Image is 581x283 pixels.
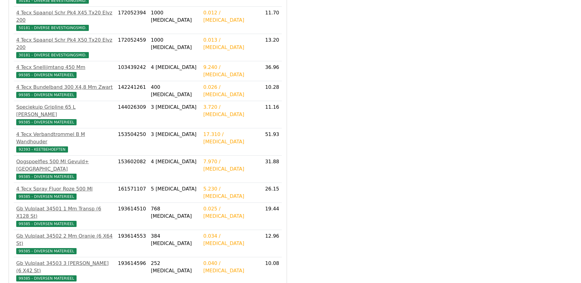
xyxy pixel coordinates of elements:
[16,36,113,51] div: 4 Tecx Spaanpl Schr Pk4 X50 Tx20 Elvz 200
[257,81,282,101] td: 10.28
[16,104,113,118] div: Speciekuip Gripline 65 L [PERSON_NAME]
[16,25,89,31] span: 50181 - DIVERSE BEVESTIGINGSMID.
[203,9,255,24] div: 0.012 / [MEDICAL_DATA]
[151,84,198,98] div: 400 [MEDICAL_DATA]
[16,260,113,282] a: Gb Vulplaat 34503 3 [PERSON_NAME] (6 X42 St)99385 - DIVERSEN MATERIEEL
[16,205,113,220] div: Gb Vulplaat 34501 1 Mm Transp (6 X128 St)
[16,92,77,98] span: 99385 - DIVERSEN MATERIEEL
[151,205,198,220] div: 768 [MEDICAL_DATA]
[16,185,113,200] a: 4 Tecx Spray Fluor Roze 500 Ml99385 - DIVERSEN MATERIEEL
[151,185,198,193] div: 5 [MEDICAL_DATA]
[16,72,77,78] span: 99385 - DIVERSEN MATERIEEL
[115,128,149,156] td: 153504250
[115,101,149,128] td: 144026309
[16,9,113,31] a: 4 Tecx Spaanpl Schr Pk4 X45 Tx20 Elvz 20050181 - DIVERSE BEVESTIGINGSMID.
[257,34,282,61] td: 13.20
[203,205,255,220] div: 0.025 / [MEDICAL_DATA]
[16,248,77,254] span: 99385 - DIVERSEN MATERIEEL
[16,119,77,125] span: 99385 - DIVERSEN MATERIEEL
[203,185,255,200] div: 5.230 / [MEDICAL_DATA]
[203,158,255,173] div: 7.970 / [MEDICAL_DATA]
[16,232,113,255] a: Gb Vulplaat 34502 2 Mm Oranje (6 X64 St)99385 - DIVERSEN MATERIEEL
[16,194,77,200] span: 99385 - DIVERSEN MATERIEEL
[115,81,149,101] td: 142241261
[151,104,198,111] div: 3 [MEDICAL_DATA]
[203,232,255,247] div: 0.034 / [MEDICAL_DATA]
[151,9,198,24] div: 1000 [MEDICAL_DATA]
[151,131,198,138] div: 3 [MEDICAL_DATA]
[115,230,149,257] td: 193614553
[257,183,282,203] td: 26.15
[16,131,113,153] a: 4 Tecx Verbandtrommel B M Wandhouder92393 - KEETBEHOEFTEN
[16,104,113,126] a: Speciekuip Gripline 65 L [PERSON_NAME]99385 - DIVERSEN MATERIEEL
[115,7,149,34] td: 172052394
[151,158,198,165] div: 4 [MEDICAL_DATA]
[16,146,68,153] span: 92393 - KEETBEHOEFTEN
[257,203,282,230] td: 19.44
[16,52,89,58] span: 30181 - DIVERSE BEVESTIGINGSMID.
[16,158,113,173] div: Oogspoelfles 500 Ml Gevuld+[GEOGRAPHIC_DATA]
[16,84,113,98] a: 4 Tecx Bundelband 300 X4,8 Mm Zwart99385 - DIVERSEN MATERIEEL
[203,131,255,145] div: 17.310 / [MEDICAL_DATA]
[16,221,77,227] span: 99385 - DIVERSEN MATERIEEL
[115,61,149,81] td: 103439242
[16,131,113,145] div: 4 Tecx Verbandtrommel B M Wandhouder
[203,36,255,51] div: 0.013 / [MEDICAL_DATA]
[257,156,282,183] td: 31.88
[16,185,113,193] div: 4 Tecx Spray Fluor Roze 500 Ml
[257,128,282,156] td: 51.93
[115,34,149,61] td: 172052459
[151,232,198,247] div: 384 [MEDICAL_DATA]
[203,64,255,78] div: 9.240 / [MEDICAL_DATA]
[16,174,77,180] span: 99385 - DIVERSEN MATERIEEL
[257,101,282,128] td: 11.16
[16,158,113,180] a: Oogspoelfles 500 Ml Gevuld+[GEOGRAPHIC_DATA]99385 - DIVERSEN MATERIEEL
[16,232,113,247] div: Gb Vulplaat 34502 2 Mm Oranje (6 X64 St)
[16,64,113,78] a: 4 Tecx Snellijmtang 450 Mm99385 - DIVERSEN MATERIEEL
[115,183,149,203] td: 161571107
[16,275,77,281] span: 99385 - DIVERSEN MATERIEEL
[16,9,113,24] div: 4 Tecx Spaanpl Schr Pk4 X45 Tx20 Elvz 200
[257,230,282,257] td: 12.96
[151,36,198,51] div: 1000 [MEDICAL_DATA]
[16,36,113,58] a: 4 Tecx Spaanpl Schr Pk4 X50 Tx20 Elvz 20030181 - DIVERSE BEVESTIGINGSMID.
[16,205,113,227] a: Gb Vulplaat 34501 1 Mm Transp (6 X128 St)99385 - DIVERSEN MATERIEEL
[151,260,198,274] div: 252 [MEDICAL_DATA]
[16,84,113,91] div: 4 Tecx Bundelband 300 X4,8 Mm Zwart
[257,7,282,34] td: 11.70
[257,61,282,81] td: 36.96
[16,64,113,71] div: 4 Tecx Snellijmtang 450 Mm
[203,104,255,118] div: 3.720 / [MEDICAL_DATA]
[203,260,255,274] div: 0.040 / [MEDICAL_DATA]
[16,260,113,274] div: Gb Vulplaat 34503 3 [PERSON_NAME] (6 X42 St)
[151,64,198,71] div: 4 [MEDICAL_DATA]
[115,156,149,183] td: 153602082
[115,203,149,230] td: 193614510
[203,84,255,98] div: 0.026 / [MEDICAL_DATA]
